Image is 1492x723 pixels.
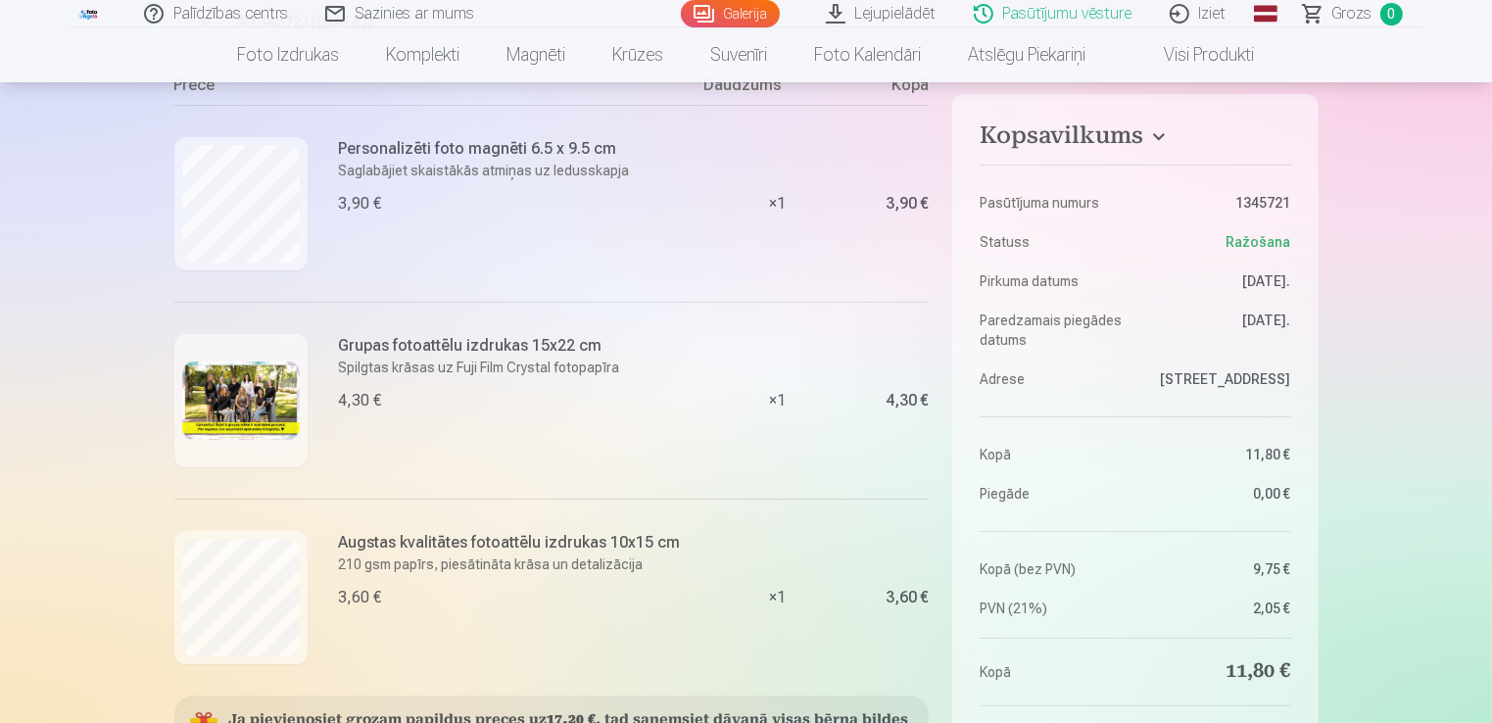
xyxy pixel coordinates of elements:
[590,27,688,82] a: Krūzes
[1227,232,1291,252] span: Ražošana
[1110,27,1278,82] a: Visi produkti
[339,161,630,180] p: Saglabājiet skaistākās atmiņas uz ledusskapja
[980,559,1126,579] dt: Kopā (bez PVN)
[1380,3,1403,25] span: 0
[886,592,929,603] div: 3,60 €
[980,484,1126,504] dt: Piegāde
[703,499,850,696] div: × 1
[980,232,1126,252] dt: Statuss
[215,27,363,82] a: Foto izdrukas
[703,73,850,105] div: Daudzums
[703,302,850,499] div: × 1
[174,73,704,105] div: Prece
[792,27,945,82] a: Foto kalendāri
[363,27,484,82] a: Komplekti
[1145,311,1291,350] dd: [DATE].
[945,27,1110,82] a: Atslēgu piekariņi
[688,27,792,82] a: Suvenīri
[1145,193,1291,213] dd: 1345721
[1332,2,1372,25] span: Grozs
[1145,369,1291,389] dd: [STREET_ADDRESS]
[339,137,630,161] h6: Personalizēti foto magnēti 6.5 x 9.5 cm
[339,531,681,554] h6: Augstas kvalitātes fotoattēlu izdrukas 10x15 cm
[1145,271,1291,291] dd: [DATE].
[1145,559,1291,579] dd: 9,75 €
[1145,658,1291,686] dd: 11,80 €
[980,445,1126,464] dt: Kopā
[78,8,100,20] img: /fa1
[886,395,929,407] div: 4,30 €
[703,105,850,302] div: × 1
[980,369,1126,389] dt: Adrese
[339,334,620,358] h6: Grupas fotoattēlu izdrukas 15x22 cm
[1145,445,1291,464] dd: 11,80 €
[980,311,1126,350] dt: Paredzamais piegādes datums
[980,271,1126,291] dt: Pirkuma datums
[484,27,590,82] a: Magnēti
[339,586,382,609] div: 3,60 €
[980,658,1126,686] dt: Kopā
[339,554,681,574] p: 210 gsm papīrs, piesātināta krāsa un detalizācija
[980,193,1126,213] dt: Pasūtījuma numurs
[980,599,1126,618] dt: PVN (21%)
[1145,599,1291,618] dd: 2,05 €
[850,73,929,105] div: Kopā
[339,389,382,412] div: 4,30 €
[339,358,620,377] p: Spilgtas krāsas uz Fuji Film Crystal fotopapīra
[339,192,382,216] div: 3,90 €
[886,198,929,210] div: 3,90 €
[980,121,1290,157] button: Kopsavilkums
[1145,484,1291,504] dd: 0,00 €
